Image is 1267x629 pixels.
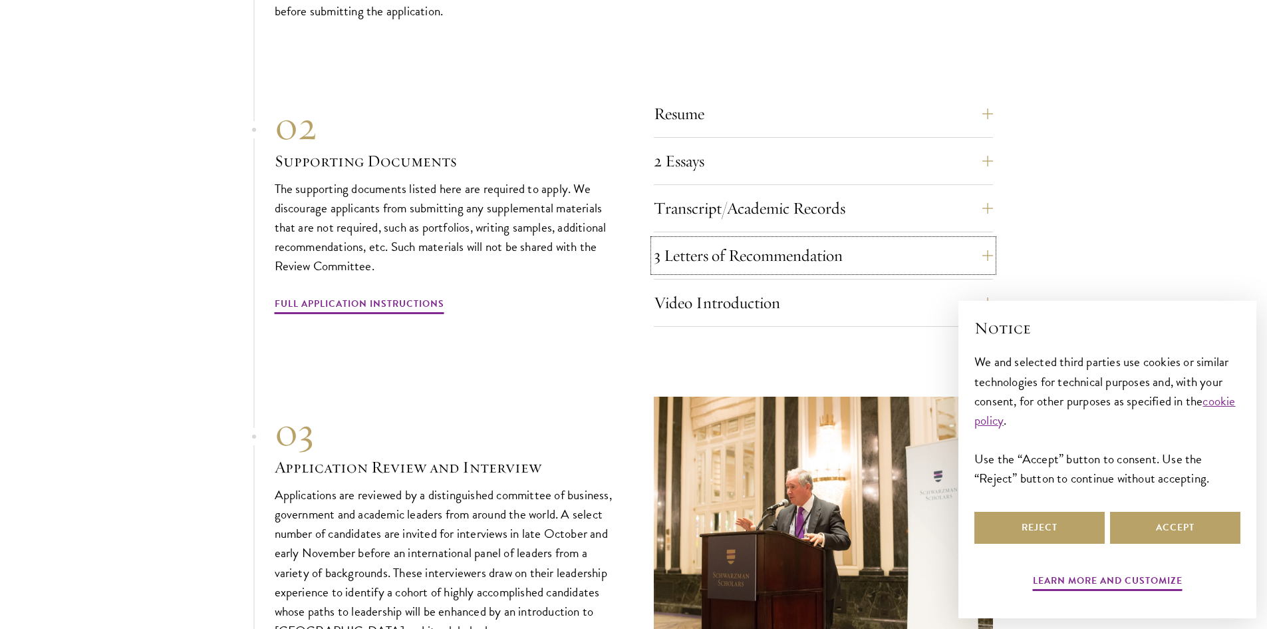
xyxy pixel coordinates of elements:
button: Video Introduction [654,287,993,319]
a: cookie policy [974,391,1236,430]
h2: Notice [974,317,1240,339]
h3: Application Review and Interview [275,456,614,479]
div: 02 [275,102,614,150]
button: Learn more and customize [1033,572,1183,593]
div: 03 [275,408,614,456]
h3: Supporting Documents [275,150,614,172]
button: Accept [1110,512,1240,544]
p: The supporting documents listed here are required to apply. We discourage applicants from submitt... [275,179,614,276]
button: Reject [974,512,1105,544]
a: Full Application Instructions [275,296,444,316]
div: We and selected third parties use cookies or similar technologies for technical purposes and, wit... [974,352,1240,487]
button: 2 Essays [654,145,993,177]
button: Resume [654,98,993,130]
button: Transcript/Academic Records [654,192,993,224]
button: 3 Letters of Recommendation [654,240,993,272]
